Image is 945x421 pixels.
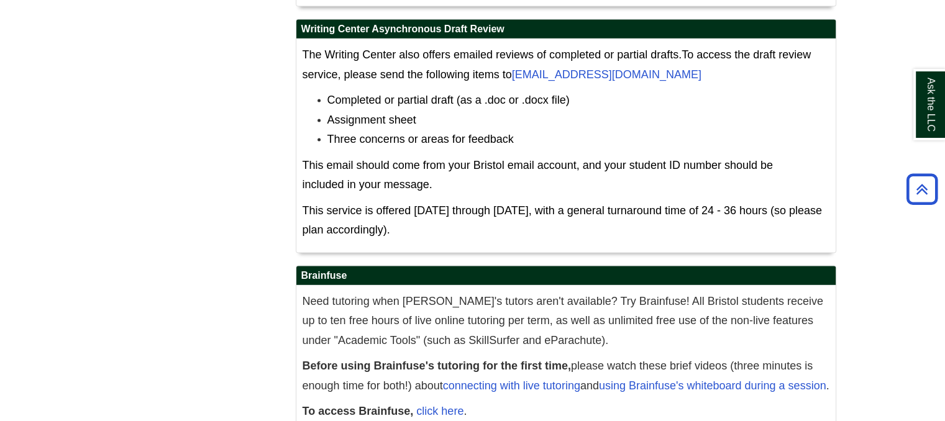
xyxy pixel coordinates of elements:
h2: Writing Center Asynchronous Draft Review [296,20,836,39]
strong: Before using Brainfuse's tutoring for the first time, [303,360,571,372]
span: . [303,405,467,417]
h2: Brainfuse [296,266,836,286]
span: The Writing Center also offers emailed reviews of completed or partial drafts. [303,48,682,61]
a: [EMAIL_ADDRESS][DOMAIN_NAME] [512,68,701,81]
span: please watch these brief videos (three minutes is enough time for both!) about and . [303,360,829,392]
a: Back to Top [902,181,942,197]
span: This email should come from your Bristol email account, and your student ID number should be incl... [303,159,773,191]
span: To access the draft review service, please send the following items to [303,48,811,81]
strong: To access Brainfuse, [303,405,414,417]
a: connecting with live tutoring [443,379,580,392]
span: Need tutoring when [PERSON_NAME]'s tutors aren't available? Try Brainfuse! All Bristol students r... [303,295,823,346]
span: Assignment sheet [327,114,416,126]
span: This service is offered [DATE] through [DATE], with a general turnaround time of 24 - 36 hours (s... [303,204,822,237]
a: using Brainfuse's whiteboard during a session [599,379,826,392]
a: click here [416,405,463,417]
span: Completed or partial draft (as a .doc or .docx file) [327,94,570,106]
span: Three concerns or areas for feedback [327,133,514,145]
